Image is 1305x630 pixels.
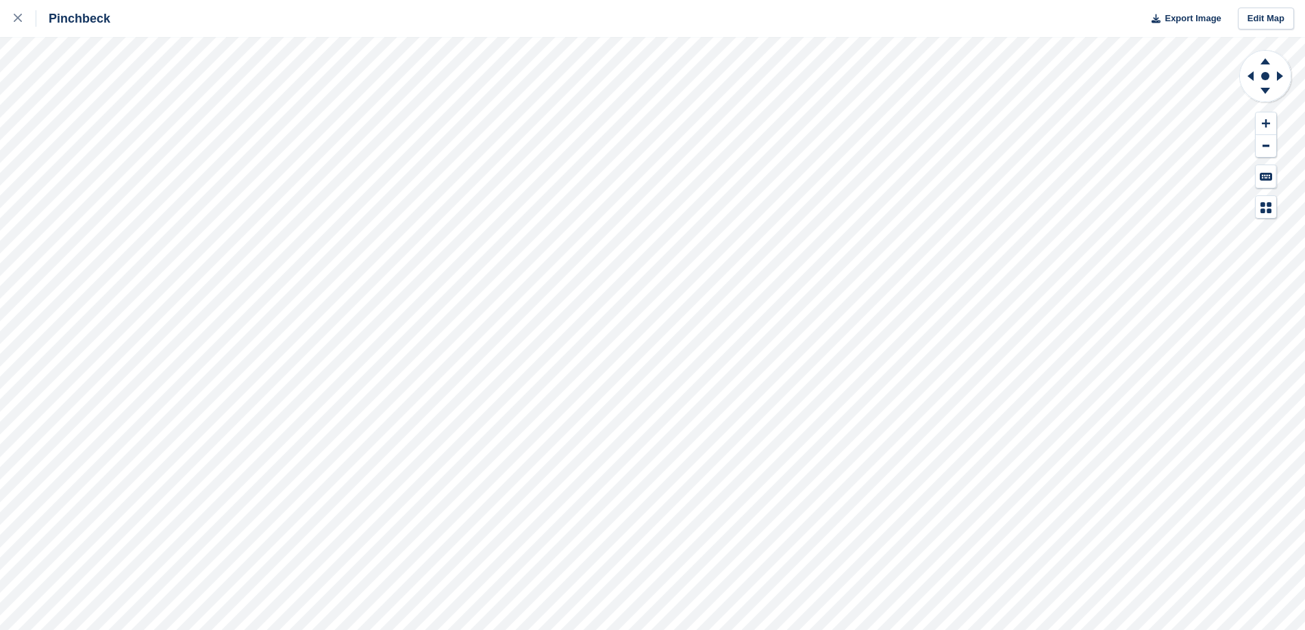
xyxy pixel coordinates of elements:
button: Zoom In [1256,112,1276,135]
a: Edit Map [1238,8,1294,30]
button: Export Image [1143,8,1221,30]
span: Export Image [1165,12,1221,25]
button: Map Legend [1256,196,1276,219]
div: Pinchbeck [36,10,110,27]
button: Keyboard Shortcuts [1256,165,1276,188]
button: Zoom Out [1256,135,1276,158]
